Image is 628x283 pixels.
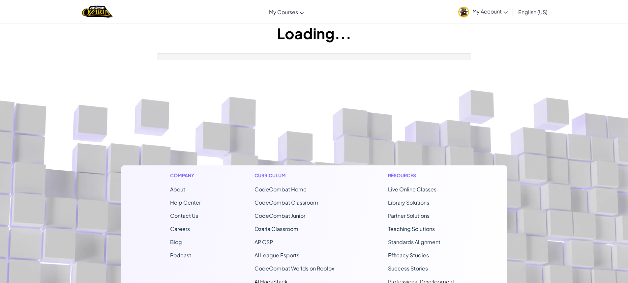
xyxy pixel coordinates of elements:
img: avatar [458,7,469,17]
h1: Company [170,172,201,179]
span: Contact Us [170,212,198,219]
a: Partner Solutions [388,212,430,219]
a: AP CSP [254,239,273,245]
h1: Curriculum [254,172,334,179]
a: Efficacy Studies [388,252,429,259]
a: Library Solutions [388,199,429,206]
a: About [170,186,185,193]
a: Ozaria by CodeCombat logo [82,5,113,18]
a: Standards Alignment [388,239,440,245]
a: Blog [170,239,182,245]
span: My Courses [269,9,298,15]
a: Careers [170,225,190,232]
a: Ozaria Classroom [254,225,298,232]
a: Success Stories [388,265,428,272]
a: My Account [455,1,511,22]
a: Podcast [170,252,191,259]
img: Home [82,5,113,18]
a: Help Center [170,199,201,206]
a: Teaching Solutions [388,225,435,232]
span: CodeCombat Home [254,186,307,193]
span: English (US) [518,9,548,15]
a: Live Online Classes [388,186,436,193]
a: AI League Esports [254,252,299,259]
a: English (US) [515,3,551,21]
a: CodeCombat Classroom [254,199,318,206]
a: CodeCombat Worlds on Roblox [254,265,334,272]
span: My Account [472,8,508,15]
a: CodeCombat Junior [254,212,305,219]
h1: Resources [388,172,458,179]
a: My Courses [266,3,307,21]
